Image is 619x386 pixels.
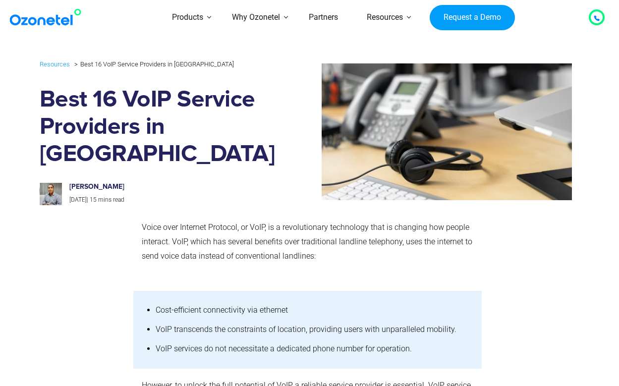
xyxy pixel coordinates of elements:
[156,305,288,315] span: Cost-efficient connectivity via ethernet
[156,344,412,353] span: VoIP services do not necessitate a dedicated phone number for operation.
[430,5,514,31] a: Request a Demo
[90,196,97,203] span: 15
[69,183,254,191] h6: [PERSON_NAME]
[40,86,265,168] h1: Best 16 VoIP Service Providers in [GEOGRAPHIC_DATA]
[69,196,87,203] span: [DATE]
[98,196,124,203] span: mins read
[72,58,234,70] li: Best 16 VoIP Service Providers in [GEOGRAPHIC_DATA]
[40,183,62,205] img: prashanth-kancherla_avatar-200x200.jpeg
[40,58,70,70] a: Resources
[69,195,254,206] p: |
[156,325,456,334] span: VoIP transcends the constraints of location, providing users with unparalleled mobility.
[142,222,472,261] span: Voice over Internet Protocol, or VoIP, is a revolutionary technology that is changing how people ...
